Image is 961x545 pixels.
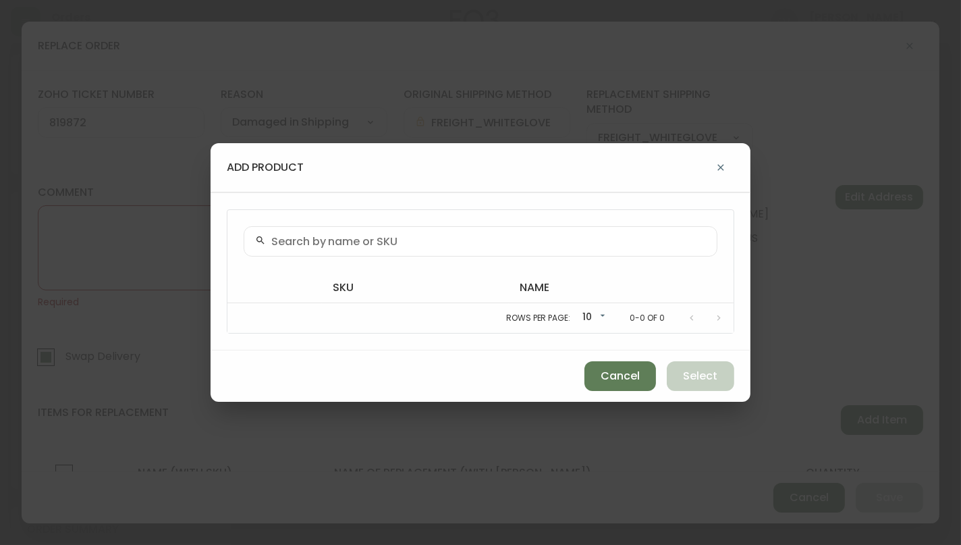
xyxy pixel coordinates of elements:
[333,280,497,295] h4: sku
[584,361,656,391] button: Cancel
[271,235,706,248] input: Search by name or SKU
[601,369,640,384] span: Cancel
[576,307,608,329] div: 10
[506,312,570,324] p: Rows per page:
[227,160,304,175] h4: add product
[630,312,665,324] p: 0-0 of 0
[520,280,723,295] h4: name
